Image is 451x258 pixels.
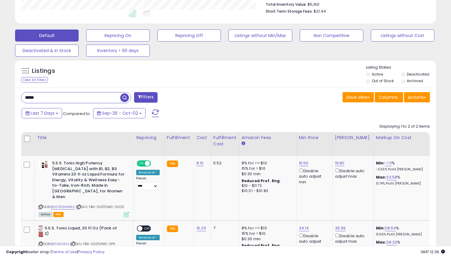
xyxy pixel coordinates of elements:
button: Inventory > 90 days [86,45,150,57]
p: 13.74% Profit [PERSON_NAME] [376,182,426,186]
span: FBA [53,212,64,217]
th: The percentage added to the cost of goods (COGS) that forms the calculator for Min & Max prices. [373,132,431,156]
small: FBA [167,160,178,167]
div: 8% for <= $10 [242,160,292,166]
button: Listings without Cost [371,30,434,42]
div: Disable auto adjust max [335,232,369,244]
a: 38.33 [386,239,397,245]
div: Preset: [136,176,160,190]
div: 7 [213,225,234,231]
div: % [376,160,426,172]
a: 16.20 [196,225,206,231]
img: 411Hly8HRxL._SL40_.jpg [39,160,51,169]
img: 41lM2mQ8iRL._SL40_.jpg [39,225,43,238]
div: $0.30 min [242,236,292,242]
button: Save View [343,92,374,102]
b: Max: [376,239,387,245]
span: Columns [379,94,398,100]
span: OFF [150,161,160,166]
span: 2025-10-10 12:36 GMT [421,249,445,255]
div: Amazon AI * [136,235,160,240]
button: Listings without Min/Max [228,30,292,42]
div: % [376,225,426,237]
span: All listings currently available for purchase on Amazon [39,212,52,217]
a: Terms of Use [52,249,77,255]
div: Min Price [299,135,330,141]
b: Min: [376,225,385,231]
a: 8.10 [196,160,204,166]
a: 16.50 [299,160,308,166]
div: $10.01 - $10.83 [242,188,292,194]
div: $0.30 min [242,171,292,177]
label: Archived [407,78,423,83]
span: | SKU: FBA-SSSTONIC-20OZ [76,204,124,209]
a: -1.11 [385,160,392,166]
button: Actions [404,92,430,102]
label: Active [372,72,383,77]
div: 15% for > $10 [242,166,292,171]
a: 34.14 [299,225,309,231]
b: Short Term Storage Fees: [266,9,313,14]
span: Last 7 Days [31,110,55,116]
div: $10 - $11.72 [242,183,292,188]
div: Fulfillment Cost [213,135,236,147]
span: Compared to: [63,111,91,117]
a: 28.64 [385,225,396,231]
div: 5.52 [213,160,234,166]
li: $5,160 [266,0,425,8]
div: Amazon Fees [242,135,294,141]
label: Out of Stock [372,78,394,83]
button: Default [15,30,79,42]
div: % [376,240,426,251]
div: Disable auto adjust min [299,232,328,250]
button: Repricing On [86,30,150,42]
a: 19.80 [335,160,345,166]
p: 13.59% Profit [PERSON_NAME] [376,232,426,237]
h5: Listings [32,67,55,75]
div: Markup on Cost [376,135,428,141]
a: 33.58 [386,174,397,180]
div: seller snap | | [6,249,105,255]
div: Repricing [136,135,162,141]
div: Title [37,135,131,141]
div: [PERSON_NAME] [335,135,371,141]
div: Disable auto adjust max [335,167,369,179]
div: Disable auto adjust min [299,167,328,185]
div: Displaying 1 to 2 of 2 items [380,124,430,129]
span: OFF [143,226,152,231]
button: Filters [134,92,158,103]
p: Listing States: [366,65,436,70]
b: Min: [376,160,385,166]
div: Amazon AI * [136,170,160,175]
button: Non Competitive [300,30,363,42]
a: B000R9MNRC [51,204,75,210]
label: Deactivated [407,72,429,77]
small: Amazon Fees. [242,141,245,146]
div: Clear All Filters [21,77,48,83]
button: Repricing Off [157,30,221,42]
button: Sep-26 - Oct-02 [93,108,146,118]
span: ON [137,161,145,166]
button: Deactivated & In Stock [15,45,79,57]
a: Privacy Policy [78,249,105,255]
span: Sep-26 - Oct-02 [102,110,138,116]
div: ASIN: [39,225,129,253]
div: % [376,175,426,186]
b: Max: [376,174,387,180]
button: Last 7 Days [22,108,62,118]
div: 8% for <= $10 [242,225,292,231]
p: -0.55% Profit [PERSON_NAME] [376,167,426,172]
div: Fulfillment [167,135,191,141]
small: FBA [167,225,178,232]
div: ASIN: [39,160,129,216]
b: S.S.S. Tonic Liquid, 20 Fl Oz (Pack of 2) [45,225,118,238]
div: Cost [196,135,208,141]
strong: Copyright [6,249,28,255]
b: S.S.S. Tonic High Potency [MEDICAL_DATA] with B1, B2, B3 Vitamins 20 fl oz Liquid Formula for Ene... [52,160,125,201]
b: Total Inventory Value: [266,2,307,7]
a: 35.99 [335,225,346,231]
div: 15% for > $10 [242,231,292,236]
button: Columns [375,92,403,102]
span: $21.44 [314,8,326,14]
b: Reduced Prof. Rng. [242,178,281,183]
